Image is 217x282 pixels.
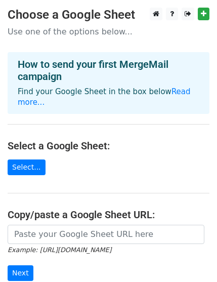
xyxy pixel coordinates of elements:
[8,225,204,244] input: Paste your Google Sheet URL here
[8,209,209,221] h4: Copy/paste a Google Sheet URL:
[8,159,46,175] a: Select...
[18,58,199,83] h4: How to send your first MergeMail campaign
[18,87,191,107] a: Read more...
[8,246,111,254] small: Example: [URL][DOMAIN_NAME]
[8,26,209,37] p: Use one of the options below...
[8,140,209,152] h4: Select a Google Sheet:
[18,87,199,108] p: Find your Google Sheet in the box below
[8,265,33,281] input: Next
[8,8,209,22] h3: Choose a Google Sheet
